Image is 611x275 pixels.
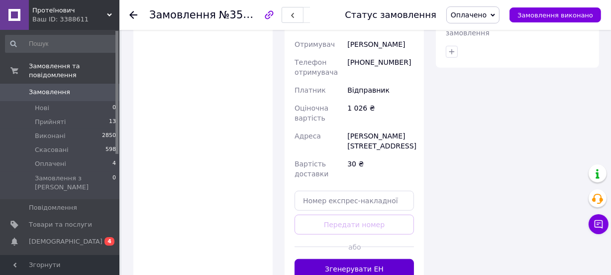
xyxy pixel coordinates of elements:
[29,237,102,246] span: [DEMOGRAPHIC_DATA]
[295,132,321,140] span: Адреса
[35,118,66,127] span: Прийняті
[345,155,416,183] div: 30 ₴
[345,127,416,155] div: [PERSON_NAME][STREET_ADDRESS]
[112,159,116,168] span: 4
[517,11,593,19] span: Замовлення виконано
[105,145,116,154] span: 598
[219,8,290,21] span: №356734966
[35,159,66,168] span: Оплачені
[345,81,416,99] div: Відправник
[295,191,414,211] input: Номер експрес-накладної
[129,10,137,20] div: Повернутися назад
[35,132,66,140] span: Виконані
[345,10,436,20] div: Статус замовлення
[5,35,117,53] input: Пошук
[29,88,70,97] span: Замовлення
[295,104,328,122] span: Оціночна вартість
[104,237,114,246] span: 4
[295,160,328,178] span: Вартість доставки
[32,15,119,24] div: Ваш ID: 3388611
[35,174,112,192] span: Замовлення з [PERSON_NAME]
[149,9,216,21] span: Замовлення
[35,104,49,113] span: Нові
[102,132,116,140] span: 2850
[29,254,92,272] span: Показники роботи компанії
[345,99,416,127] div: 1 026 ₴
[589,214,609,234] button: Чат з покупцем
[112,174,116,192] span: 0
[295,86,326,94] span: Платник
[29,203,77,212] span: Повідомлення
[295,58,338,76] span: Телефон отримувача
[32,6,107,15] span: Протеїнович
[109,118,116,127] span: 13
[29,62,119,80] span: Замовлення та повідомлення
[509,7,601,22] button: Замовлення виконано
[29,220,92,229] span: Товари та послуги
[345,53,416,81] div: [PHONE_NUMBER]
[35,145,69,154] span: Скасовані
[348,242,360,252] span: або
[112,104,116,113] span: 0
[451,11,487,19] span: Оплачено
